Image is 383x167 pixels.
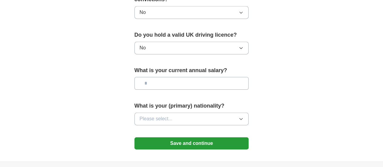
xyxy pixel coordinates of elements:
[134,66,249,75] label: What is your current annual salary?
[134,6,249,19] button: No
[134,112,249,125] button: Please select...
[134,137,249,149] button: Save and continue
[140,115,173,122] span: Please select...
[140,44,146,52] span: No
[140,9,146,16] span: No
[134,42,249,54] button: No
[134,31,249,39] label: Do you hold a valid UK driving licence?
[134,102,249,110] label: What is your (primary) nationality?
